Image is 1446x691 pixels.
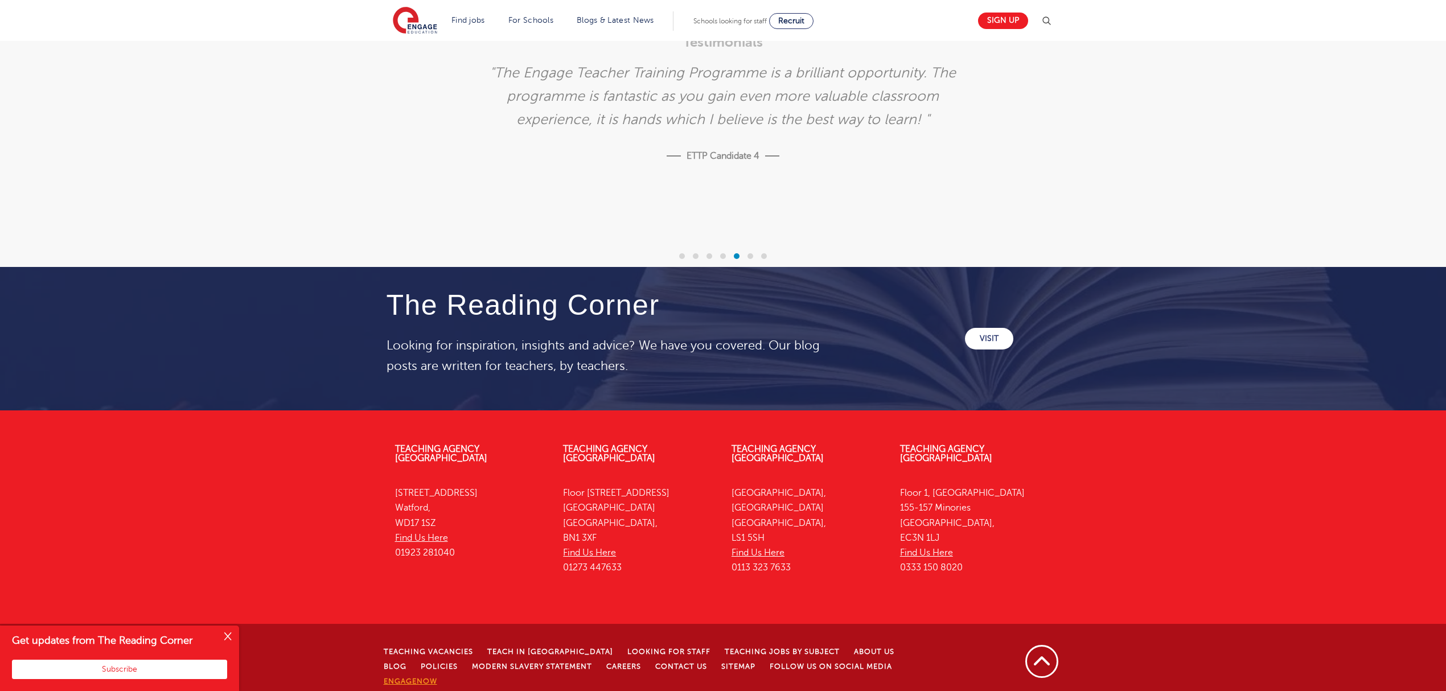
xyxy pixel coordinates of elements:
span: Schools looking for staff [693,17,767,25]
a: Contact Us [655,663,707,671]
a: Blog [384,663,406,671]
a: Looking for staff [627,648,710,656]
a: Modern Slavery Statement [472,663,592,671]
a: For Schools [508,16,553,24]
a: Teaching Agency [GEOGRAPHIC_DATA] [563,444,655,463]
a: Policies [421,663,458,671]
button: Close [216,626,239,648]
a: Sign up [978,13,1028,29]
p: ETTP Candidate 4 [667,149,779,163]
span: Recruit [778,17,804,25]
p: Looking for inspiration, insights and advice? We have you covered. Our blog posts are written for... [387,335,837,376]
a: Blogs & Latest News [577,16,654,24]
a: Teaching Agency [GEOGRAPHIC_DATA] [395,444,487,463]
a: Recruit [769,13,814,29]
p: [GEOGRAPHIC_DATA], [GEOGRAPHIC_DATA] [GEOGRAPHIC_DATA], LS1 5SH 0113 323 7633 [732,486,883,575]
h3: Testimonials [444,34,1003,50]
a: Find Us Here [563,548,616,558]
a: About Us [854,648,894,656]
a: Follow us on Social Media [770,663,892,671]
button: Subscribe [12,660,227,679]
a: Careers [606,663,641,671]
a: Teaching Agency [GEOGRAPHIC_DATA] [900,444,992,463]
p: [STREET_ADDRESS] Watford, WD17 1SZ 01923 281040 [395,486,547,560]
a: Find Us Here [732,548,784,558]
a: Teaching jobs by subject [725,648,840,656]
a: Teach in [GEOGRAPHIC_DATA] [487,648,613,656]
a: Teaching Vacancies [384,648,473,656]
h4: The Reading Corner [387,290,837,321]
a: VISIT [965,328,1013,349]
a: Find jobs [451,16,485,24]
div: "The Engage Teacher Training Programme is a brilliant opportunity. The programme is fantastic as ... [436,61,1011,175]
h4: Get updates from The Reading Corner [12,634,215,648]
p: Floor [STREET_ADDRESS] [GEOGRAPHIC_DATA] [GEOGRAPHIC_DATA], BN1 3XF 01273 447633 [563,486,714,575]
a: Sitemap [721,663,755,671]
a: Find Us Here [395,533,448,543]
img: Engage Education [393,7,437,35]
p: Floor 1, [GEOGRAPHIC_DATA] 155-157 Minories [GEOGRAPHIC_DATA], EC3N 1LJ 0333 150 8020 [900,486,1051,575]
a: Teaching Agency [GEOGRAPHIC_DATA] [732,444,824,463]
a: EngageNow [384,677,437,685]
a: Find Us Here [900,548,953,558]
